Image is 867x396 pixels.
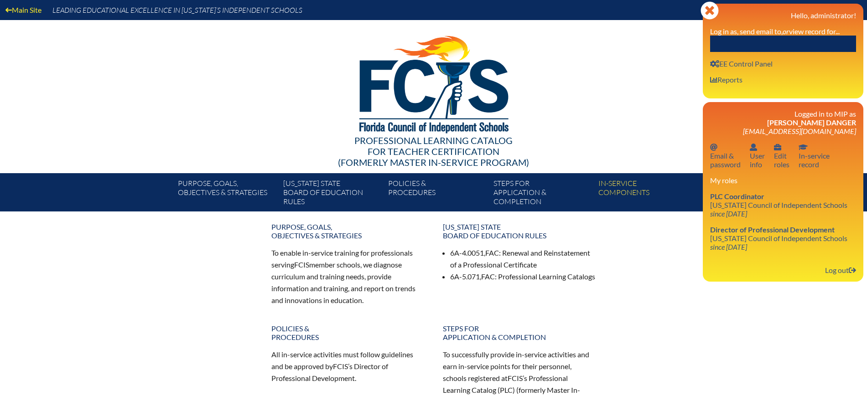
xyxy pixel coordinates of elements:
[450,247,596,271] li: 6A-4.0051, : Renewal and Reinstatement of a Professional Certificate
[500,386,513,394] span: PLC
[171,135,696,168] div: Professional Learning Catalog (formerly Master In-service Program)
[266,320,430,345] a: Policies &Procedures
[799,144,808,151] svg: In-service record
[368,146,499,157] span: for Teacher Certification
[490,177,595,211] a: Steps forapplication & completion
[437,320,602,345] a: Steps forapplication & completion
[271,247,425,306] p: To enable in-service training for professionals serving member schools, we diagnose curriculum an...
[294,260,309,269] span: FCIS
[508,374,523,382] span: FCIS
[280,177,384,211] a: [US_STATE] StateBoard of Education rules
[485,248,499,257] span: FAC
[339,20,528,144] img: FCISlogo221.eps
[746,141,768,170] a: User infoUserinfo
[481,272,495,281] span: FAC
[2,4,45,16] a: Main Site
[595,177,700,211] a: In-servicecomponents
[770,141,793,170] a: User infoEditroles
[821,264,860,276] a: Log outLog out
[710,209,747,218] i: since [DATE]
[710,60,719,67] svg: User info
[706,57,776,70] a: User infoEE Control Panel
[701,1,719,20] svg: Close
[706,190,851,220] a: PLC Coordinator [US_STATE] Council of Independent Schools since [DATE]
[706,141,744,170] a: Email passwordEmail &password
[750,144,757,151] svg: User info
[849,267,856,274] svg: Log out
[795,141,833,170] a: In-service recordIn-servicerecord
[783,27,789,36] i: or
[174,177,279,211] a: Purpose, goals,objectives & strategies
[767,118,856,127] span: [PERSON_NAME] Danger
[710,109,856,135] h3: Logged in to MIP as
[333,362,348,370] span: FCIS
[384,177,489,211] a: Policies &Procedures
[710,242,747,251] i: since [DATE]
[710,176,856,185] h3: My roles
[710,76,717,83] svg: User info
[743,127,856,135] span: [EMAIL_ADDRESS][DOMAIN_NAME]
[706,223,851,253] a: Director of Professional Development [US_STATE] Council of Independent Schools since [DATE]
[437,219,602,243] a: [US_STATE] StateBoard of Education rules
[450,271,596,283] li: 6A-5.071, : Professional Learning Catalogs
[710,225,835,234] span: Director of Professional Development
[706,73,746,86] a: User infoReports
[271,349,425,384] p: All in-service activities must follow guidelines and be approved by ’s Director of Professional D...
[710,192,764,201] span: PLC Coordinator
[774,144,781,151] svg: User info
[710,144,717,151] svg: Email password
[266,219,430,243] a: Purpose, goals,objectives & strategies
[710,11,856,20] h3: Hello, administrator!
[710,27,840,36] label: Log in as, send email to, view record for...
